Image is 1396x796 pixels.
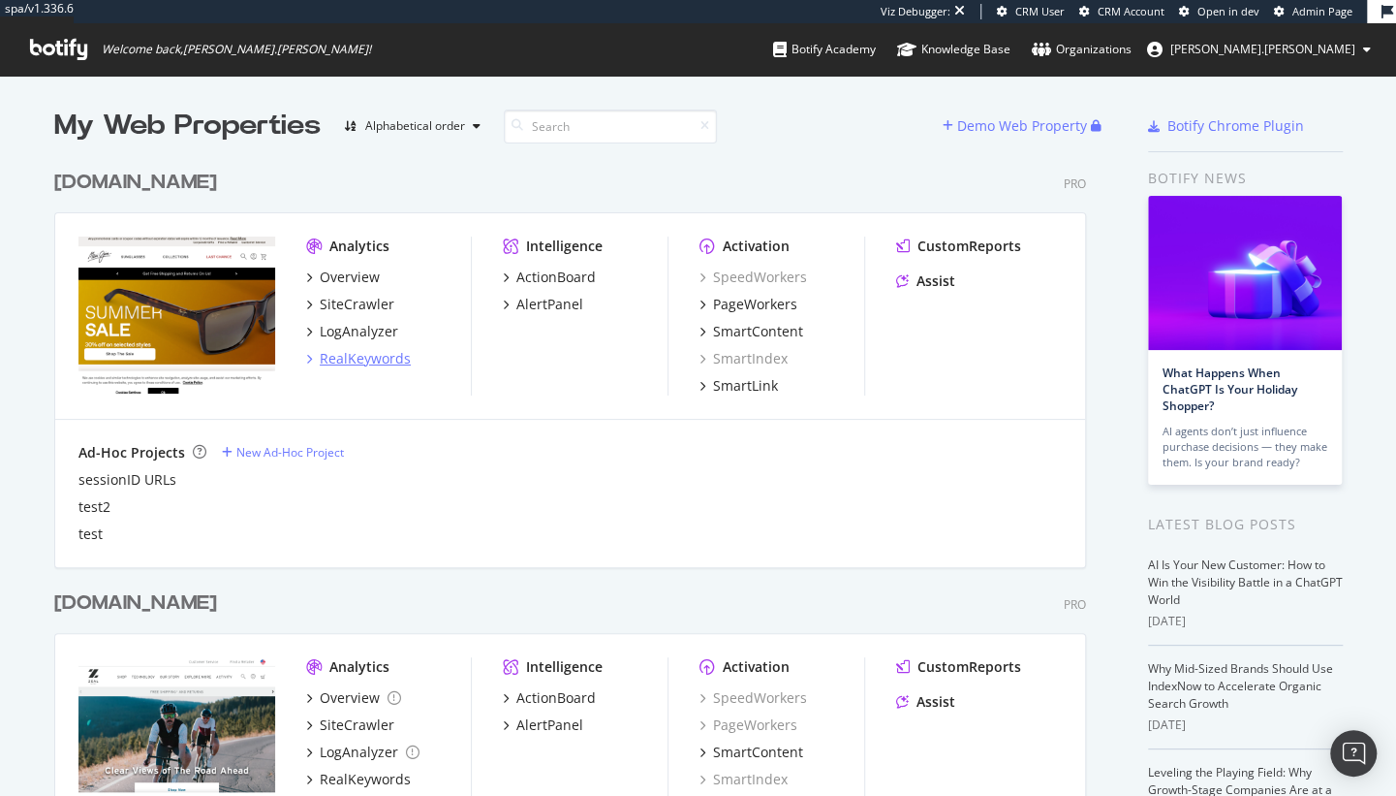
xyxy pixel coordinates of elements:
div: SiteCrawler [320,295,394,314]
div: LogAnalyzer [320,322,398,341]
div: Intelligence [526,657,603,677]
div: LogAnalyzer [320,743,398,762]
a: SpeedWorkers [699,268,807,287]
a: Admin Page [1274,4,1352,19]
a: SiteCrawler [306,295,394,314]
a: SmartLink [699,376,778,396]
a: test2 [78,497,110,517]
span: CRM User [1015,4,1065,18]
a: PageWorkers [699,716,797,735]
a: SmartContent [699,322,803,341]
a: SmartIndex [699,770,788,789]
span: CRM Account [1098,4,1164,18]
div: [DOMAIN_NAME] [54,589,217,618]
a: [DOMAIN_NAME] [54,169,225,197]
button: [PERSON_NAME].[PERSON_NAME] [1132,34,1386,65]
a: test [78,525,103,544]
div: Latest Blog Posts [1148,514,1343,535]
button: Demo Web Property [943,111,1091,142]
a: Knowledge Base [897,23,1010,76]
div: My Web Properties [54,107,321,145]
div: AlertPanel [516,295,583,314]
a: LogAnalyzer [306,743,419,762]
a: AI Is Your New Customer: How to Win the Visibility Battle in a ChatGPT World [1148,557,1343,608]
a: [DOMAIN_NAME] [54,589,225,618]
a: SmartContent [699,743,803,762]
a: Demo Web Property [943,117,1091,134]
button: Alphabetical order [336,111,488,142]
div: Demo Web Property [957,116,1087,136]
a: What Happens When ChatGPT Is Your Holiday Shopper? [1163,365,1297,414]
a: CustomReports [896,237,1021,256]
a: Assist [896,271,955,291]
a: AlertPanel [503,295,583,314]
a: Botify Academy [773,23,876,76]
a: ActionBoard [503,268,596,287]
div: Analytics [329,237,389,256]
a: SiteCrawler [306,716,394,735]
div: Activation [723,237,790,256]
div: [DOMAIN_NAME] [54,169,217,197]
div: Ad-Hoc Projects [78,443,185,462]
div: [DATE] [1148,716,1343,734]
a: Botify Chrome Plugin [1148,116,1304,136]
a: Assist [896,692,955,712]
div: Viz Debugger: [881,4,950,19]
div: New Ad-Hoc Project [236,444,344,461]
div: Knowledge Base [897,40,1010,59]
a: Overview [306,268,380,287]
div: RealKeywords [320,349,411,368]
div: Open Intercom Messenger [1330,730,1377,777]
input: Search [504,110,717,143]
div: CustomReports [917,657,1021,677]
a: RealKeywords [306,349,411,368]
a: PageWorkers [699,295,797,314]
div: CustomReports [917,237,1021,256]
div: Organizations [1032,40,1132,59]
div: Botify Chrome Plugin [1167,116,1304,136]
div: ActionBoard [516,268,596,287]
div: Overview [320,268,380,287]
a: SpeedWorkers [699,688,807,708]
div: Overview [320,688,380,708]
a: CRM Account [1079,4,1164,19]
div: SmartLink [713,376,778,396]
div: Intelligence [526,237,603,256]
a: Overview [306,688,401,708]
span: Welcome back, [PERSON_NAME].[PERSON_NAME] ! [102,42,371,57]
div: ActionBoard [516,688,596,708]
div: RealKeywords [320,770,411,789]
a: Open in dev [1179,4,1259,19]
div: SiteCrawler [320,716,394,735]
a: sessionID URLs [78,470,176,490]
img: mauijim.com [78,237,275,394]
div: Pro [1064,596,1086,613]
span: jeffrey.louella [1170,41,1355,57]
div: Analytics [329,657,389,677]
div: Assist [916,271,955,291]
img: What Happens When ChatGPT Is Your Holiday Shopper? [1148,196,1342,350]
div: [DATE] [1148,613,1343,630]
div: AI agents don’t just influence purchase decisions — they make them. Is your brand ready? [1163,424,1327,470]
a: SmartIndex [699,349,788,368]
div: Pro [1064,175,1086,192]
a: New Ad-Hoc Project [222,444,344,461]
div: Assist [916,692,955,712]
a: RealKeywords [306,770,411,789]
a: ActionBoard [503,688,596,708]
div: PageWorkers [713,295,797,314]
a: Why Mid-Sized Brands Should Use IndexNow to Accelerate Organic Search Growth [1148,660,1333,712]
div: SmartContent [713,322,803,341]
a: Organizations [1032,23,1132,76]
span: Admin Page [1292,4,1352,18]
span: Open in dev [1197,4,1259,18]
a: CustomReports [896,657,1021,677]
